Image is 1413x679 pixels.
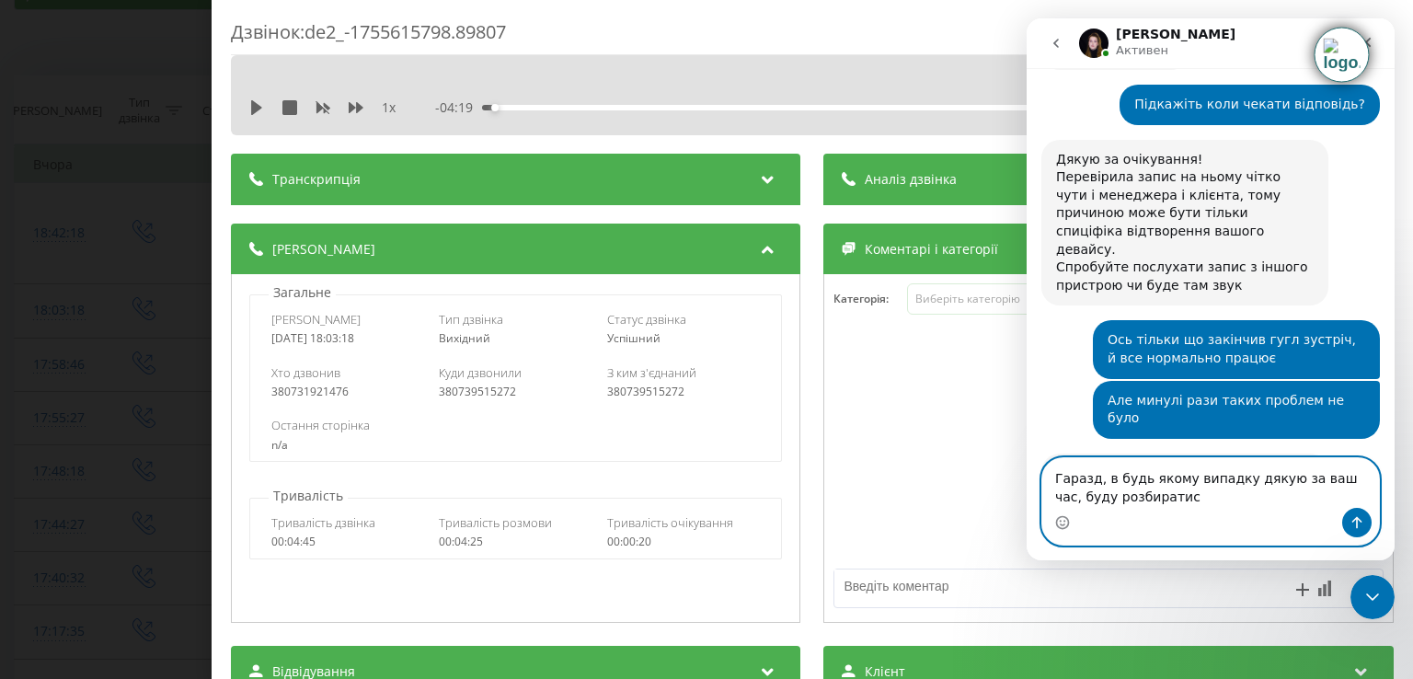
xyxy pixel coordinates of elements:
[607,364,696,381] span: З ким з'єднаний
[272,170,361,189] span: Транскрипція
[607,514,733,531] span: Тривалість очікування
[231,19,1394,55] div: Дзвінок : de2_-1755615798.89807
[866,240,999,259] span: Коментарі і категорії
[382,98,396,117] span: 1 x
[866,170,958,189] span: Аналіз дзвінка
[436,98,483,117] span: - 04:19
[440,535,593,548] div: 00:04:25
[269,283,336,302] p: Загальне
[607,535,761,548] div: 00:00:20
[440,364,523,381] span: Куди дзвонили
[440,330,491,346] span: Вихідний
[1323,39,1360,72] img: Timeline extension
[834,293,908,305] h4: Категорія :
[440,514,553,531] span: Тривалість розмови
[271,535,425,548] div: 00:04:45
[607,386,761,398] div: 380739515272
[607,311,686,328] span: Статус дзвінка
[271,514,375,531] span: Тривалість дзвінка
[271,386,425,398] div: 380731921476
[915,292,1145,306] div: Виберіть категорію
[271,364,340,381] span: Хто дзвонив
[1027,18,1395,560] iframe: Intercom live chat
[271,311,361,328] span: [PERSON_NAME]
[272,240,375,259] span: [PERSON_NAME]
[492,104,500,111] div: Accessibility label
[271,417,370,433] span: Остання сторінка
[269,487,348,505] p: Тривалість
[440,386,593,398] div: 380739515272
[271,332,425,345] div: [DATE] 18:03:18
[271,439,760,452] div: n/a
[1350,575,1395,619] iframe: Intercom live chat
[607,330,661,346] span: Успішний
[440,311,504,328] span: Тип дзвінка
